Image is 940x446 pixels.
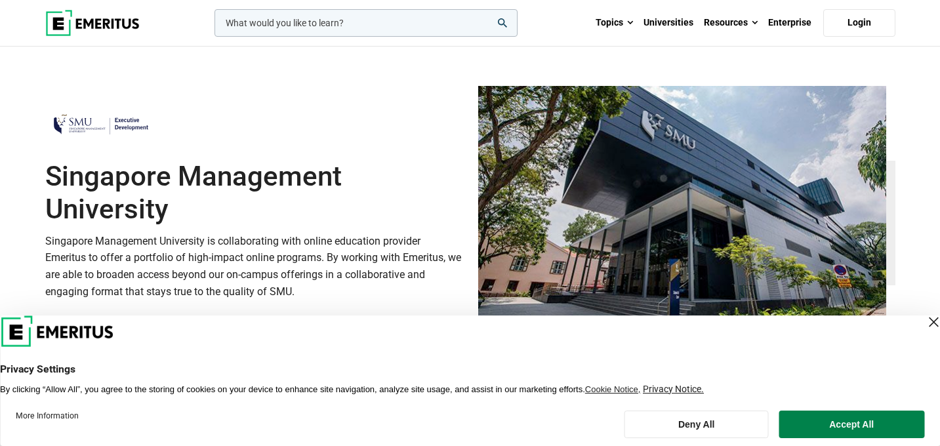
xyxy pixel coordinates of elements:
[215,9,518,37] input: woocommerce-product-search-field-0
[823,9,895,37] a: Login
[45,105,157,144] img: Singapore Management University
[45,160,462,226] h1: Singapore Management University
[45,233,462,300] p: Singapore Management University is collaborating with online education provider Emeritus to offer...
[478,86,886,327] img: Singapore Management University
